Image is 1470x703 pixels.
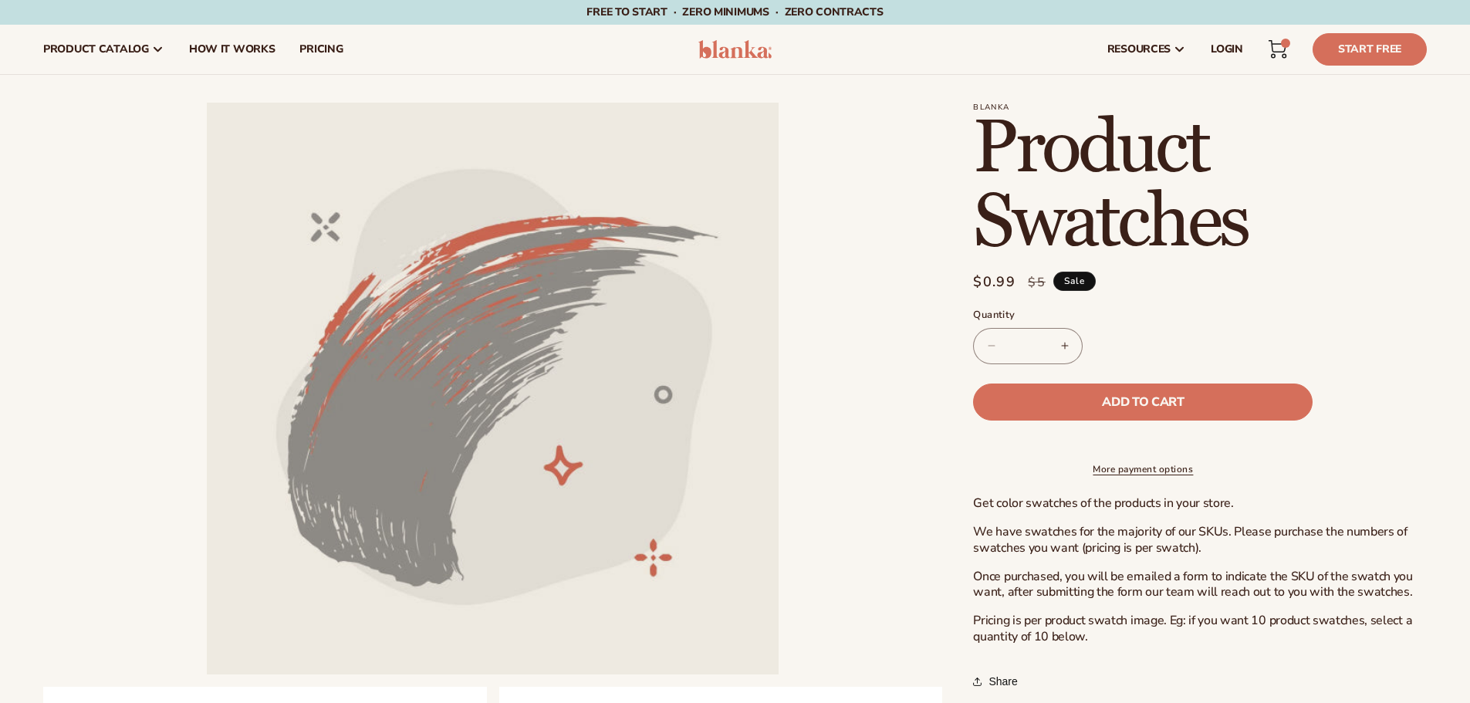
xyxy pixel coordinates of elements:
a: LOGIN [1198,25,1255,74]
span: product catalog [43,43,149,56]
a: product catalog [31,25,177,74]
a: Start Free [1313,33,1427,66]
button: Add to cart [973,384,1313,421]
span: LOGIN [1211,43,1243,56]
span: How It Works [189,43,275,56]
p: Get color swatches of the products in your store. [973,495,1427,512]
span: Free to start · ZERO minimums · ZERO contracts [586,5,883,19]
button: Share [973,664,1022,698]
a: pricing [287,25,355,74]
p: We have swatches for the majority of our SKUs. Please purchase the numbers of swatches you want (... [973,524,1427,556]
a: resources [1095,25,1198,74]
img: logo [698,40,772,59]
p: Once purchased, you will be emailed a form to indicate the SKU of the swatch you want, after subm... [973,569,1427,601]
a: How It Works [177,25,288,74]
span: pricing [299,43,343,56]
p: Pricing is per product swatch image. Eg: if you want 10 product swatches, select a quantity of 10... [973,613,1427,645]
a: More payment options [973,462,1313,476]
span: 4 [1285,39,1286,48]
label: Quantity [973,308,1313,323]
s: $5 [1028,273,1046,292]
span: $0.99 [973,272,1015,292]
span: Sale [1053,272,1096,291]
span: Add to cart [1102,396,1184,408]
span: resources [1107,43,1171,56]
p: Blanka [973,103,1427,112]
h1: Product Swatches [973,112,1427,260]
